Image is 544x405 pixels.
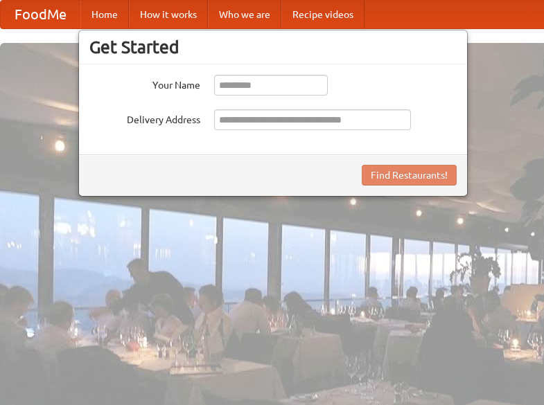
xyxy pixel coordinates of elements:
[208,1,281,28] a: Who we are
[362,165,457,186] button: Find Restaurants!
[129,1,208,28] a: How it works
[89,75,200,92] label: Your Name
[89,37,457,57] h3: Get Started
[80,1,129,28] a: Home
[89,109,200,127] label: Delivery Address
[281,1,365,28] a: Recipe videos
[1,1,80,28] a: FoodMe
